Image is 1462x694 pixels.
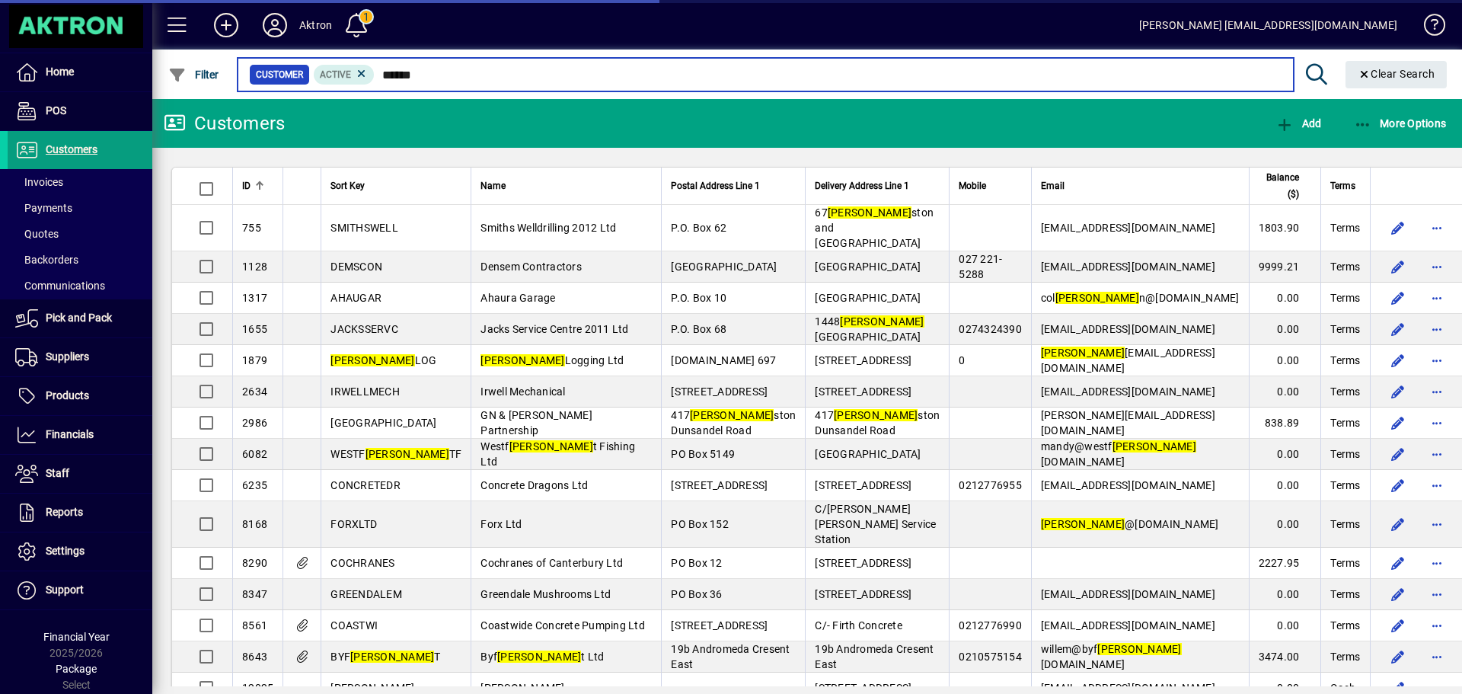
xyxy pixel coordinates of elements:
[480,354,624,366] span: Logging Ltd
[509,440,593,453] em: [PERSON_NAME]
[1425,582,1450,606] button: More options
[43,631,110,643] span: Financial Year
[1330,649,1360,664] span: Terms
[480,261,582,273] span: Densem Contractors
[1425,286,1450,310] button: More options
[671,354,776,366] span: [DOMAIN_NAME] 697
[330,292,381,304] span: AHAUGAR
[480,651,604,663] span: Byf t Ltd
[46,506,83,518] span: Reports
[480,440,635,468] span: Westf t Fishing Ltd
[242,177,251,194] span: ID
[815,448,921,460] span: [GEOGRAPHIC_DATA]
[1330,259,1360,274] span: Terms
[242,385,267,398] span: 2634
[1330,446,1360,462] span: Terms
[8,338,152,376] a: Suppliers
[1041,177,1065,194] span: Email
[242,479,267,491] span: 6235
[1425,442,1450,466] button: More options
[8,273,152,299] a: Communications
[350,651,434,663] em: [PERSON_NAME]
[46,467,69,479] span: Staff
[815,315,924,343] span: 1448 [GEOGRAPHIC_DATA]
[1425,613,1450,638] button: More options
[1425,216,1450,240] button: More options
[671,385,768,398] span: [STREET_ADDRESS]
[330,588,402,600] span: GREENDALEM
[815,503,936,545] span: C/[PERSON_NAME] [PERSON_NAME] Service Station
[690,409,774,421] em: [PERSON_NAME]
[1330,384,1360,399] span: Terms
[1259,169,1314,203] div: Balance ($)
[671,261,777,273] span: [GEOGRAPHIC_DATA]
[242,557,267,569] span: 8290
[8,221,152,247] a: Quotes
[242,518,267,530] span: 8168
[8,92,152,130] a: POS
[299,13,332,37] div: Aktron
[330,354,414,366] em: [PERSON_NAME]
[242,448,267,460] span: 6082
[840,315,924,328] em: [PERSON_NAME]
[1041,222,1215,234] span: [EMAIL_ADDRESS][DOMAIN_NAME]
[330,651,440,663] span: BYF T
[1386,582,1410,606] button: Edit
[959,177,986,194] span: Mobile
[1425,254,1450,279] button: More options
[242,682,273,694] span: 12025
[330,354,436,366] span: LOG
[242,354,267,366] span: 1879
[815,292,921,304] span: [GEOGRAPHIC_DATA]
[8,195,152,221] a: Payments
[959,354,965,366] span: 0
[1041,518,1125,530] em: [PERSON_NAME]
[251,11,299,39] button: Profile
[1386,644,1410,669] button: Edit
[480,354,564,366] em: [PERSON_NAME]
[320,69,351,80] span: Active
[46,312,112,324] span: Pick and Pack
[815,261,921,273] span: [GEOGRAPHIC_DATA]
[1249,408,1321,439] td: 838.89
[1249,251,1321,283] td: 9999.21
[1386,379,1410,404] button: Edit
[46,428,94,440] span: Financials
[1330,353,1360,368] span: Terms
[480,385,565,398] span: Irwell Mechanical
[330,323,398,335] span: JACKSSERVC
[1425,551,1450,575] button: More options
[671,177,760,194] span: Postal Address Line 1
[1249,579,1321,610] td: 0.00
[1041,347,1125,359] em: [PERSON_NAME]
[1041,682,1215,694] span: [EMAIL_ADDRESS][DOMAIN_NAME]
[1249,470,1321,501] td: 0.00
[242,292,267,304] span: 1317
[1425,512,1450,536] button: More options
[480,177,652,194] div: Name
[242,323,267,335] span: 1655
[1425,411,1450,435] button: More options
[1330,177,1355,194] span: Terms
[256,67,303,82] span: Customer
[1041,588,1215,600] span: [EMAIL_ADDRESS][DOMAIN_NAME]
[1249,548,1321,579] td: 2227.95
[1249,501,1321,548] td: 0.00
[56,663,97,675] span: Package
[1041,643,1182,670] span: willem@byf [DOMAIN_NAME]
[15,228,59,240] span: Quotes
[1330,478,1360,493] span: Terms
[1330,517,1360,532] span: Terms
[1041,347,1215,374] span: [EMAIL_ADDRESS][DOMAIN_NAME]
[15,254,78,266] span: Backorders
[46,350,89,363] span: Suppliers
[8,377,152,415] a: Products
[1425,379,1450,404] button: More options
[46,66,74,78] span: Home
[242,588,267,600] span: 8347
[1112,440,1196,453] em: [PERSON_NAME]
[1386,512,1410,536] button: Edit
[828,206,911,219] em: [PERSON_NAME]
[1041,323,1215,335] span: [EMAIL_ADDRESS][DOMAIN_NAME]
[1249,314,1321,345] td: 0.00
